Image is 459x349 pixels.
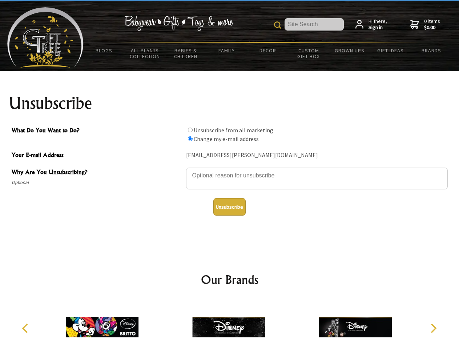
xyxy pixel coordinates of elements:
span: 0 items [424,18,440,31]
button: Unsubscribe [213,198,246,216]
span: Your E-mail Address [12,151,182,161]
a: Brands [411,43,452,58]
input: What Do You Want to Do? [188,136,193,141]
img: Babyware - Gifts - Toys and more... [7,7,84,68]
a: Decor [247,43,288,58]
input: What Do You Want to Do? [188,128,193,132]
div: [EMAIL_ADDRESS][PERSON_NAME][DOMAIN_NAME] [186,150,448,161]
span: What Do You Want to Do? [12,126,182,136]
h1: Unsubscribe [9,95,451,112]
a: All Plants Collection [125,43,166,64]
span: Optional [12,178,182,187]
strong: $0.00 [424,24,440,31]
input: Site Search [285,18,344,31]
label: Change my e-mail address [194,135,259,143]
a: 0 items$0.00 [410,18,440,31]
label: Unsubscribe from all marketing [194,127,273,134]
a: Babies & Children [165,43,206,64]
a: Gift Ideas [370,43,411,58]
span: Hi there, [369,18,387,31]
img: product search [274,21,281,29]
a: Custom Gift Box [288,43,329,64]
span: Why Are You Unsubscribing? [12,168,182,178]
a: BLOGS [84,43,125,58]
button: Next [425,320,441,336]
a: Hi there,Sign in [355,18,387,31]
button: Previous [18,320,34,336]
textarea: Why Are You Unsubscribing? [186,168,448,189]
a: Grown Ups [329,43,370,58]
img: Babywear - Gifts - Toys & more [124,16,233,31]
a: Family [206,43,247,58]
strong: Sign in [369,24,387,31]
h2: Our Brands [15,271,445,288]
